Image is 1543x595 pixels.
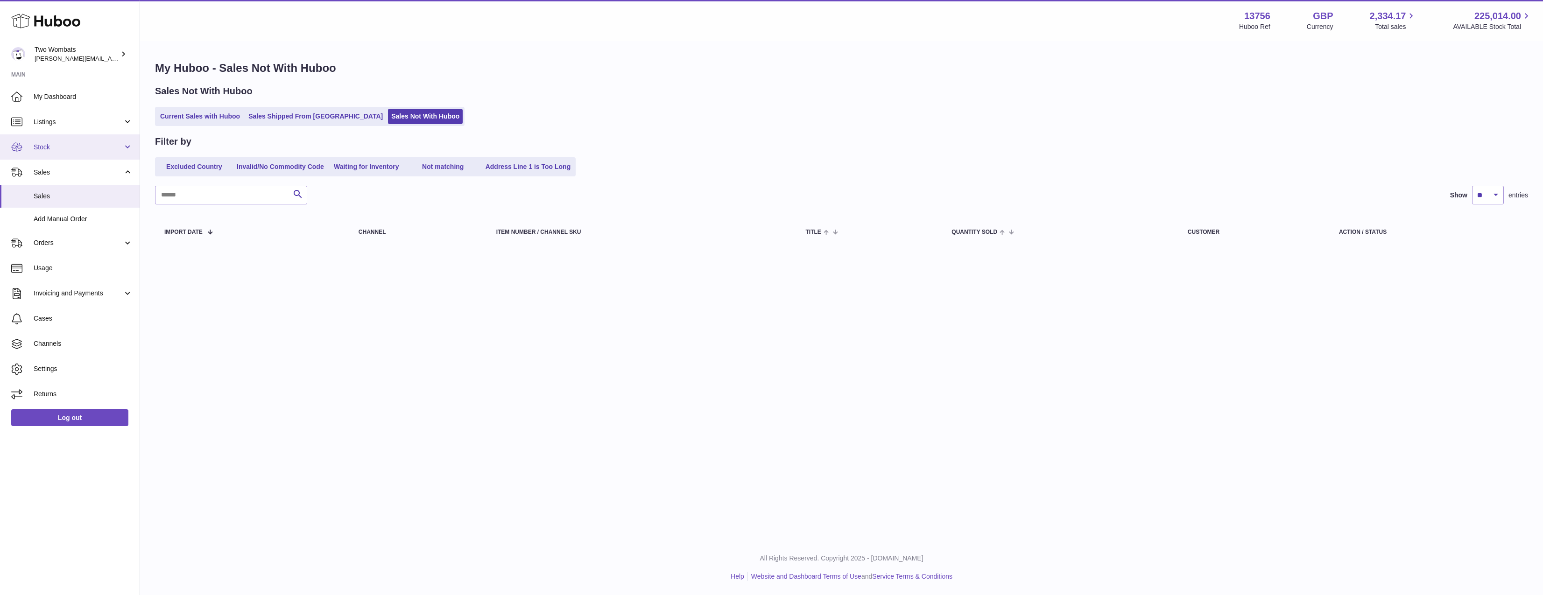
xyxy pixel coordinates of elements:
a: Invalid/No Commodity Code [233,159,327,175]
div: Item Number / Channel SKU [496,229,787,235]
div: Huboo Ref [1239,22,1270,31]
span: entries [1508,191,1528,200]
span: Quantity Sold [951,229,997,235]
a: Help [731,573,744,580]
span: Stock [34,143,123,152]
span: Channels [34,339,133,348]
div: Customer [1188,229,1320,235]
a: Current Sales with Huboo [157,109,243,124]
span: Listings [34,118,123,126]
a: Sales Not With Huboo [388,109,463,124]
span: Settings [34,364,133,373]
a: Address Line 1 is Too Long [482,159,574,175]
span: Total sales [1375,22,1416,31]
label: Show [1450,191,1467,200]
li: and [748,572,952,581]
p: All Rights Reserved. Copyright 2025 - [DOMAIN_NAME] [148,554,1536,563]
span: [PERSON_NAME][EMAIL_ADDRESS][DOMAIN_NAME] [35,55,187,62]
div: Currency [1307,22,1333,31]
span: Sales [34,168,123,177]
h2: Filter by [155,135,191,148]
span: AVAILABLE Stock Total [1453,22,1532,31]
a: Website and Dashboard Terms of Use [751,573,861,580]
span: Title [806,229,821,235]
a: Sales Shipped From [GEOGRAPHIC_DATA] [245,109,386,124]
span: Orders [34,238,123,247]
a: Waiting for Inventory [329,159,404,175]
span: 2,334.17 [1370,10,1406,22]
div: Two Wombats [35,45,119,63]
img: alan@twowombats.com [11,47,25,61]
a: 225,014.00 AVAILABLE Stock Total [1453,10,1532,31]
a: 2,334.17 Total sales [1370,10,1417,31]
div: Channel [359,229,478,235]
span: Sales [34,192,133,201]
a: Service Terms & Conditions [872,573,952,580]
div: Action / Status [1339,229,1519,235]
span: Import date [164,229,203,235]
strong: 13756 [1244,10,1270,22]
a: Excluded Country [157,159,232,175]
a: Log out [11,409,128,426]
h1: My Huboo - Sales Not With Huboo [155,61,1528,76]
span: Invoicing and Payments [34,289,123,298]
span: Usage [34,264,133,273]
a: Not matching [406,159,480,175]
span: My Dashboard [34,92,133,101]
h2: Sales Not With Huboo [155,85,253,98]
span: Returns [34,390,133,399]
span: 225,014.00 [1474,10,1521,22]
strong: GBP [1313,10,1333,22]
span: Add Manual Order [34,215,133,224]
span: Cases [34,314,133,323]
